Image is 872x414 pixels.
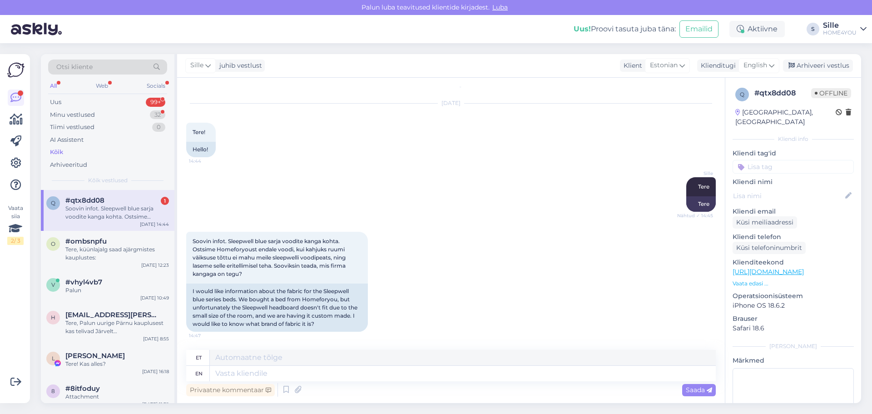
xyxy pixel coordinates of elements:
[150,110,165,120] div: 32
[733,342,854,350] div: [PERSON_NAME]
[189,332,223,339] span: 14:47
[574,25,591,33] b: Uus!
[186,384,275,396] div: Privaatne kommentaar
[574,24,676,35] div: Proovi tasuta juba täna:
[56,62,93,72] span: Otsi kliente
[733,291,854,301] p: Operatsioonisüsteem
[65,245,169,262] div: Tere, küünlajalg saad ajärgmistes kauplustes:
[733,160,854,174] input: Lisa tag
[50,148,63,157] div: Kõik
[729,21,785,37] div: Aktiivne
[733,356,854,365] p: Märkmed
[733,279,854,288] p: Vaata edasi ...
[686,386,712,394] span: Saada
[490,3,510,11] span: Luba
[7,61,25,79] img: Askly Logo
[811,88,851,98] span: Offline
[740,91,744,98] span: q
[50,123,94,132] div: Tiimi vestlused
[65,278,102,286] span: #vhyl4vb7
[48,80,59,92] div: All
[650,60,678,70] span: Estonian
[65,384,100,393] span: #8itfoduy
[142,368,169,375] div: [DATE] 16:18
[7,204,24,245] div: Vaata siia
[743,60,767,70] span: English
[65,311,160,319] span: hannaliisa.holm@gmail.com
[50,160,87,170] div: Arhiveeritud
[733,149,854,158] p: Kliendi tag'id
[50,98,61,107] div: Uus
[140,294,169,301] div: [DATE] 10:49
[51,200,55,206] span: q
[186,142,216,157] div: Hello!
[733,242,806,254] div: Küsi telefoninumbrit
[161,197,169,205] div: 1
[142,401,169,408] div: [DATE] 11:32
[195,366,203,381] div: en
[65,286,169,294] div: Palun
[152,123,165,132] div: 0
[807,23,819,35] div: S
[679,20,718,38] button: Emailid
[823,29,857,36] div: HOME4YOU
[186,99,716,107] div: [DATE]
[216,61,262,70] div: juhib vestlust
[186,284,368,332] div: I would like information about the fabric for the Sleepwell blue series beds. We bought a bed fro...
[189,158,223,165] span: 14:44
[50,110,95,120] div: Minu vestlused
[141,262,169,269] div: [DATE] 12:23
[733,207,854,216] p: Kliendi email
[733,191,843,201] input: Lisa nimi
[52,355,55,362] span: L
[733,314,854,324] p: Brauser
[51,281,55,288] span: v
[733,177,854,187] p: Kliendi nimi
[65,319,169,335] div: Tere, Palun uurige Pärnu kauplusest kas telivad Järvelt [GEOGRAPHIC_DATA] poodi.
[754,88,811,99] div: # qtx8dd08
[735,108,836,127] div: [GEOGRAPHIC_DATA], [GEOGRAPHIC_DATA]
[50,135,84,145] div: AI Assistent
[823,22,867,36] a: SilleHOME4YOU
[193,238,347,277] span: Soovin infot. Sleepwell blue sarja voodite kanga kohta. Ostsime Homeforyoust endale voodi, kui ka...
[733,301,854,310] p: iPhone OS 18.6.2
[698,183,709,190] span: Tere
[697,61,736,70] div: Klienditugi
[686,196,716,212] div: Tere
[65,196,104,205] span: #qtx8dd08
[733,268,804,276] a: [URL][DOMAIN_NAME]
[733,135,854,143] div: Kliendi info
[679,170,713,177] span: Sille
[145,80,167,92] div: Socials
[51,240,55,247] span: o
[733,258,854,267] p: Klienditeekond
[65,205,169,221] div: Soovin infot. Sleepwell blue sarja voodite kanga kohta. Ostsime Homeforyoust endale voodi, kui ka...
[65,393,169,401] div: Attachment
[733,324,854,333] p: Safari 18.6
[88,176,128,185] span: Kõik vestlused
[733,216,797,229] div: Küsi meiliaadressi
[51,314,55,321] span: h
[7,237,24,245] div: 2 / 3
[733,232,854,242] p: Kliendi telefon
[65,352,125,360] span: Liis Leesi
[677,212,713,219] span: Nähtud ✓ 14:45
[51,388,55,394] span: 8
[140,221,169,228] div: [DATE] 14:44
[783,60,853,72] div: Arhiveeri vestlus
[823,22,857,29] div: Sille
[143,335,169,342] div: [DATE] 8:55
[196,350,202,365] div: et
[94,80,110,92] div: Web
[65,360,169,368] div: Tere! Kas alles?
[620,61,642,70] div: Klient
[190,60,203,70] span: Sille
[65,237,107,245] span: #ombsnpfu
[193,129,205,135] span: Tere!
[146,98,165,107] div: 99+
